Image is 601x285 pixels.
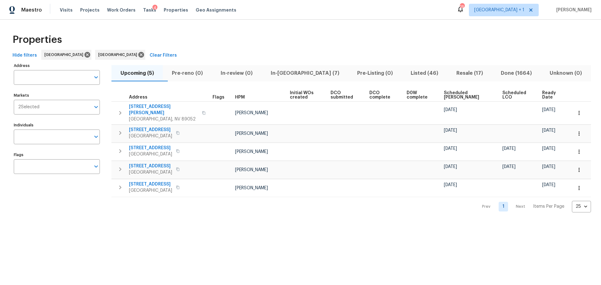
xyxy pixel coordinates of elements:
[444,91,492,99] span: Scheduled [PERSON_NAME]
[496,69,537,78] span: Done (1664)
[92,132,100,141] button: Open
[499,202,508,211] a: Goto page 1
[167,69,208,78] span: Pre-reno (0)
[129,187,172,194] span: [GEOGRAPHIC_DATA]
[80,7,100,13] span: Projects
[147,50,179,61] button: Clear Filters
[542,128,555,133] span: [DATE]
[542,183,555,187] span: [DATE]
[150,52,177,59] span: Clear Filters
[115,69,159,78] span: Upcoming (5)
[235,168,268,172] span: [PERSON_NAME]
[129,133,172,139] span: [GEOGRAPHIC_DATA]
[196,7,236,13] span: Geo Assignments
[460,4,464,10] div: 25
[129,104,198,116] span: [STREET_ADDRESS][PERSON_NAME]
[572,198,591,215] div: 25
[444,108,457,112] span: [DATE]
[129,169,172,176] span: [GEOGRAPHIC_DATA]
[14,64,100,68] label: Address
[444,165,457,169] span: [DATE]
[129,163,172,169] span: [STREET_ADDRESS]
[554,7,592,13] span: [PERSON_NAME]
[95,50,145,60] div: [GEOGRAPHIC_DATA]
[451,69,488,78] span: Resale (17)
[476,201,591,212] nav: Pagination Navigation
[235,150,268,154] span: [PERSON_NAME]
[542,108,555,112] span: [DATE]
[92,103,100,111] button: Open
[502,91,532,99] span: Scheduled LCO
[502,165,516,169] span: [DATE]
[164,7,188,13] span: Properties
[129,145,172,151] span: [STREET_ADDRESS]
[265,69,344,78] span: In-[GEOGRAPHIC_DATA] (7)
[352,69,398,78] span: Pre-Listing (0)
[92,162,100,171] button: Open
[213,95,224,99] span: Flags
[369,91,396,99] span: DCO complete
[98,52,140,58] span: [GEOGRAPHIC_DATA]
[474,7,524,13] span: [GEOGRAPHIC_DATA] + 1
[152,5,157,11] div: 4
[545,69,587,78] span: Unknown (0)
[444,183,457,187] span: [DATE]
[13,37,62,43] span: Properties
[107,7,136,13] span: Work Orders
[290,91,320,99] span: Initial WOs created
[406,69,444,78] span: Listed (46)
[444,128,457,133] span: [DATE]
[542,165,555,169] span: [DATE]
[92,73,100,82] button: Open
[407,91,433,99] span: D0W complete
[14,153,100,157] label: Flags
[41,50,91,60] div: [GEOGRAPHIC_DATA]
[331,91,359,99] span: DCO submitted
[542,91,562,99] span: Ready Date
[18,104,39,110] span: 2 Selected
[235,95,245,99] span: HPM
[235,186,268,190] span: [PERSON_NAME]
[129,151,172,157] span: [GEOGRAPHIC_DATA]
[533,203,564,210] p: Items Per Page
[129,181,172,187] span: [STREET_ADDRESS]
[10,50,39,61] button: Hide filters
[235,131,268,136] span: [PERSON_NAME]
[14,123,100,127] label: Individuals
[44,52,86,58] span: [GEOGRAPHIC_DATA]
[143,8,156,12] span: Tasks
[542,146,555,151] span: [DATE]
[21,7,42,13] span: Maestro
[129,116,198,122] span: [GEOGRAPHIC_DATA], NV 89052
[14,94,100,97] label: Markets
[60,7,73,13] span: Visits
[216,69,258,78] span: In-review (0)
[13,52,37,59] span: Hide filters
[235,111,268,115] span: [PERSON_NAME]
[129,95,147,99] span: Address
[444,146,457,151] span: [DATE]
[129,127,172,133] span: [STREET_ADDRESS]
[502,146,516,151] span: [DATE]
